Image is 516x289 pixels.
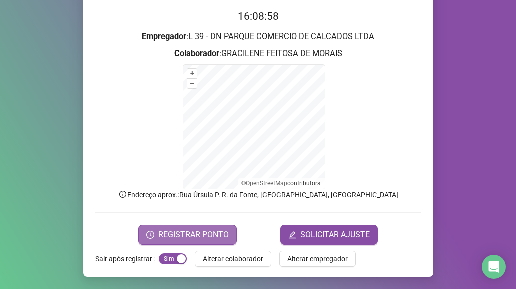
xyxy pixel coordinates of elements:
[95,251,159,267] label: Sair após registrar
[146,231,154,239] span: clock-circle
[142,32,186,41] strong: Empregador
[246,180,287,187] a: OpenStreetMap
[138,225,237,245] button: REGISTRAR PONTO
[95,189,421,200] p: Endereço aprox. : Rua Ùrsula P. R. da Fonte, [GEOGRAPHIC_DATA], [GEOGRAPHIC_DATA]
[195,251,271,267] button: Alterar colaborador
[95,47,421,60] h3: : GRACILENE FEITOSA DE MORAIS
[187,79,197,88] button: –
[241,180,322,187] li: © contributors.
[95,30,421,43] h3: : L 39 - DN PARQUE COMERCIO DE CALCADOS LTDA
[300,229,370,241] span: SOLICITAR AJUSTE
[238,10,279,22] time: 16:08:58
[158,229,229,241] span: REGISTRAR PONTO
[287,253,348,264] span: Alterar empregador
[203,253,263,264] span: Alterar colaborador
[288,231,296,239] span: edit
[187,69,197,78] button: +
[280,225,378,245] button: editSOLICITAR AJUSTE
[279,251,356,267] button: Alterar empregador
[482,255,506,279] div: Open Intercom Messenger
[174,49,219,58] strong: Colaborador
[118,190,127,199] span: info-circle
